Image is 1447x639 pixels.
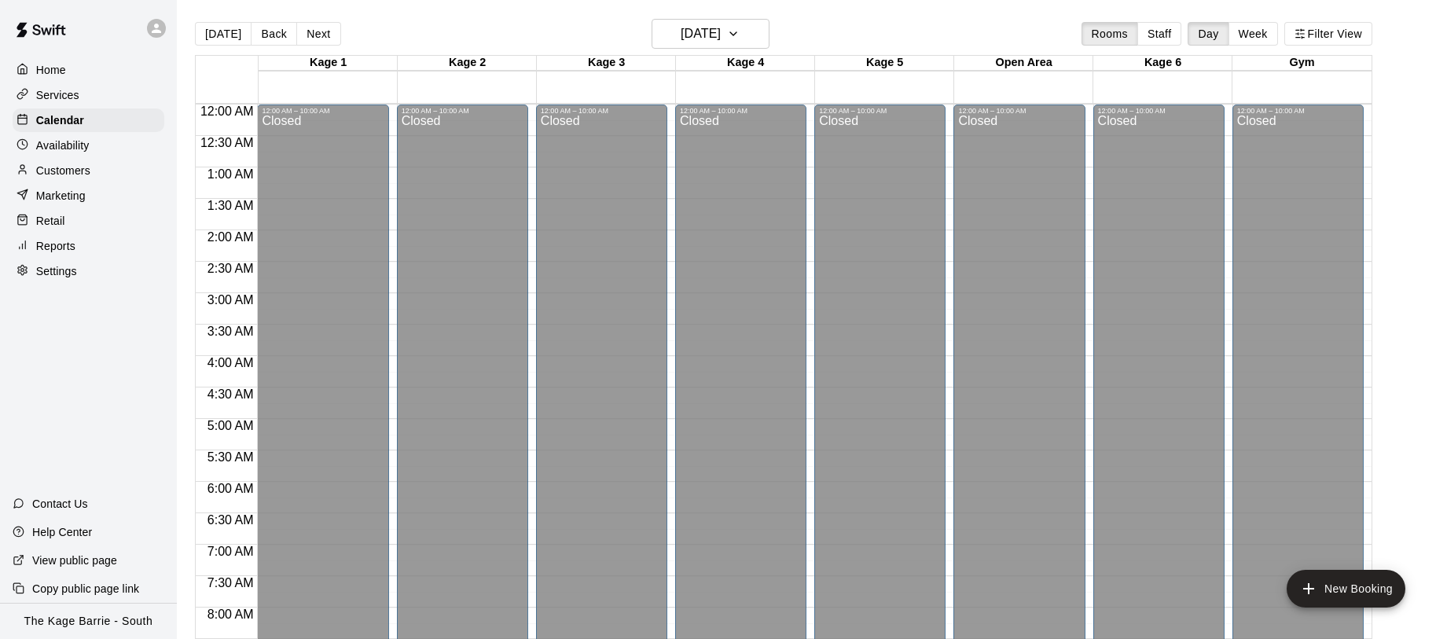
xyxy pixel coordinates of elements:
[1232,56,1372,71] div: Gym
[680,107,802,115] div: 12:00 AM – 10:00 AM
[196,136,258,149] span: 12:30 AM
[1188,22,1228,46] button: Day
[204,513,258,527] span: 6:30 AM
[13,159,164,182] a: Customers
[1287,570,1405,608] button: add
[958,107,1080,115] div: 12:00 AM – 10:00 AM
[1098,107,1220,115] div: 12:00 AM – 10:00 AM
[196,105,258,118] span: 12:00 AM
[204,482,258,495] span: 6:00 AM
[32,553,117,568] p: View public page
[204,293,258,307] span: 3:00 AM
[1228,22,1278,46] button: Week
[259,56,398,71] div: Kage 1
[681,23,721,45] h6: [DATE]
[1137,22,1182,46] button: Staff
[204,576,258,589] span: 7:30 AM
[296,22,340,46] button: Next
[204,167,258,181] span: 1:00 AM
[13,184,164,207] a: Marketing
[204,199,258,212] span: 1:30 AM
[815,56,954,71] div: Kage 5
[204,230,258,244] span: 2:00 AM
[954,56,1093,71] div: Open Area
[32,524,92,540] p: Help Center
[204,545,258,558] span: 7:00 AM
[204,608,258,621] span: 8:00 AM
[537,56,676,71] div: Kage 3
[204,262,258,275] span: 2:30 AM
[13,108,164,132] a: Calendar
[251,22,297,46] button: Back
[204,419,258,432] span: 5:00 AM
[541,107,663,115] div: 12:00 AM – 10:00 AM
[1284,22,1372,46] button: Filter View
[36,238,75,254] p: Reports
[13,259,164,283] a: Settings
[262,107,384,115] div: 12:00 AM – 10:00 AM
[32,581,139,597] p: Copy public page link
[819,107,941,115] div: 12:00 AM – 10:00 AM
[398,56,537,71] div: Kage 2
[36,87,79,103] p: Services
[36,138,90,153] p: Availability
[204,450,258,464] span: 5:30 AM
[36,62,66,78] p: Home
[676,56,815,71] div: Kage 4
[13,234,164,258] a: Reports
[204,356,258,369] span: 4:00 AM
[32,496,88,512] p: Contact Us
[1082,22,1138,46] button: Rooms
[1093,56,1232,71] div: Kage 6
[36,112,84,128] p: Calendar
[13,58,164,82] a: Home
[402,107,523,115] div: 12:00 AM – 10:00 AM
[195,22,252,46] button: [DATE]
[13,83,164,107] a: Services
[13,134,164,157] a: Availability
[36,163,90,178] p: Customers
[13,209,164,233] a: Retail
[1237,107,1359,115] div: 12:00 AM – 10:00 AM
[204,325,258,338] span: 3:30 AM
[204,387,258,401] span: 4:30 AM
[36,213,65,229] p: Retail
[36,188,86,204] p: Marketing
[24,613,153,630] p: The Kage Barrie - South
[36,263,77,279] p: Settings
[652,19,769,49] button: [DATE]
